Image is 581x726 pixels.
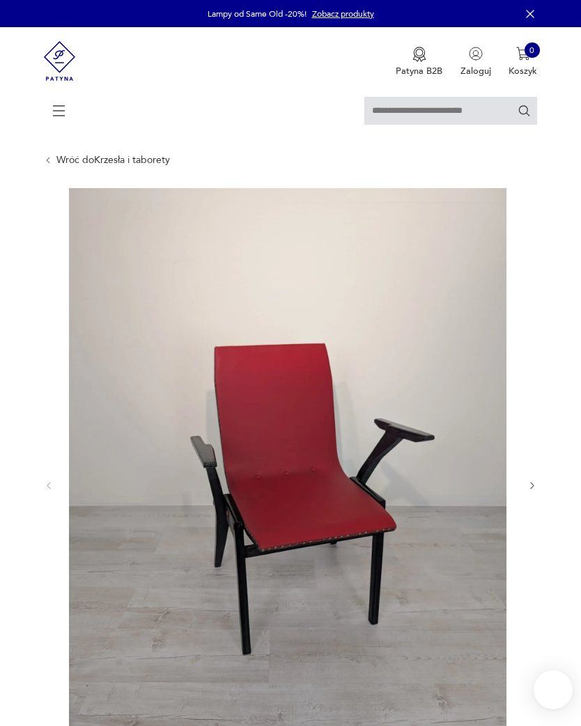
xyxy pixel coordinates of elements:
[396,65,442,77] p: Patyna B2B
[56,155,170,166] a: Wróć doKrzesła i taborety
[396,47,442,77] button: Patyna B2B
[509,65,537,77] p: Koszyk
[534,670,573,709] iframe: Smartsupp widget button
[509,47,537,77] button: 0Koszyk
[525,43,540,58] div: 0
[460,47,491,77] button: Zaloguj
[312,8,374,20] a: Zobacz produkty
[518,104,531,117] button: Szukaj
[516,47,530,61] img: Ikona koszyka
[469,47,483,61] img: Ikonka użytkownika
[44,27,76,95] img: Patyna - sklep z meblami i dekoracjami vintage
[208,8,307,20] p: Lampy od Same Old -20%!
[460,65,491,77] p: Zaloguj
[396,47,442,77] a: Ikona medaluPatyna B2B
[412,47,426,62] img: Ikona medalu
